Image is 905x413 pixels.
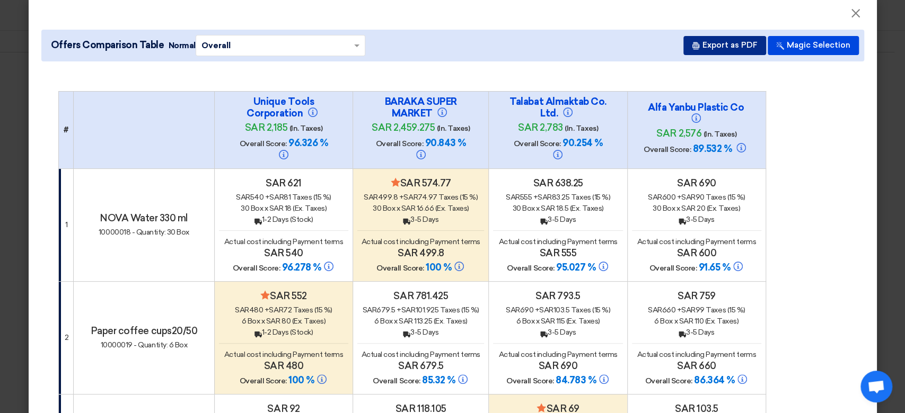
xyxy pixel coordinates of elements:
[698,262,730,273] span: 91.65 %
[374,317,379,326] span: 6
[654,317,659,326] span: 6
[649,264,697,273] span: Overall Score:
[656,128,701,139] span: sar 2,576
[78,212,210,224] h4: NOVA Water 330 ml
[703,130,736,139] span: (In. Taxes)
[357,327,484,338] div: 3-5 Days
[219,177,348,189] h4: sar 621
[224,237,343,246] span: Actual cost including Payment terms
[493,177,622,189] h4: sar 638.25
[435,204,469,213] span: (Ex. Taxes)
[632,247,761,259] h4: sar 600
[219,290,348,302] h4: sar 552
[219,327,348,338] div: 1-2 Days (Stock)
[860,371,892,402] div: Open chat
[493,327,622,338] div: 3-5 Days
[51,38,164,52] span: Offers Comparison Table
[513,139,560,148] span: Overall Score:
[250,204,268,213] span: Box x
[269,193,284,202] span: sar
[422,374,455,386] span: 85.32 %
[357,214,484,225] div: 3-5 Days
[101,340,188,349] span: 10000019 - Quantity: 6 Box
[632,304,761,316] div: 660 + 99 Taxes (15 %)
[541,317,565,326] span: sar 115
[850,5,861,26] span: ×
[681,204,705,213] span: sar 20
[373,376,420,385] span: Overall Score:
[632,360,761,372] h4: sar 660
[506,376,553,385] span: Overall Score:
[644,145,691,154] span: Overall Score:
[493,360,622,372] h4: sar 690
[637,350,756,359] span: Actual cost including Payment terms
[236,193,250,202] span: sar
[266,317,291,326] span: sar 80
[632,214,761,225] div: 3-5 Days
[376,139,423,148] span: Overall Score:
[399,317,432,326] span: sar 113.25
[357,192,484,203] div: 499.8 + 74.97 Taxes (15 %)
[506,193,520,202] span: sar
[632,327,761,338] div: 3-5 Days
[516,317,521,326] span: 6
[362,350,480,359] span: Actual cost including Payment terms
[637,237,756,246] span: Actual cost including Payment terms
[219,304,348,316] div: 480 + 72 Taxes (15 %)
[706,204,740,213] span: (Ex. Taxes)
[434,317,468,326] span: (Ex. Taxes)
[248,317,265,326] span: Box x
[538,193,552,202] span: sar
[288,137,328,149] span: 96.326 %
[522,317,539,326] span: Box x
[683,36,766,55] button: Export as PDF
[78,325,210,337] h4: Paper coffee cups20/50
[653,204,661,213] span: 30
[357,177,484,189] h4: sar 574.77
[493,192,622,203] div: 555 + 83.25 Taxes (15 %)
[219,214,348,225] div: 1-2 Days (Stock)
[644,102,750,125] h4: Alfa Yanbu Plastic Co
[372,122,435,133] span: sar 2,459.275
[244,122,287,133] span: sar 2,185
[498,350,617,359] span: Actual cost including Payment terms
[168,40,195,51] span: Normal
[436,124,470,133] span: (In. Taxes)
[401,306,416,315] span: sar
[219,247,348,259] h4: sar 540
[425,137,466,149] span: 90.843 %
[376,264,424,273] span: Overall Score:
[694,374,734,386] span: 86.364 %
[58,91,74,168] th: #
[632,177,761,189] h4: sar 690
[493,304,622,316] div: 690 + 103.5 Taxes (15 %)
[693,143,732,155] span: 89.532 %
[565,124,598,133] span: (In. Taxes)
[242,317,247,326] span: 6
[282,262,321,273] span: 96.278 %
[632,192,761,203] div: 600 + 90 Taxes (15 %)
[357,304,484,316] div: 679.5 + 101.925 Taxes (15 %)
[522,204,540,213] span: Box x
[681,193,696,202] span: sar
[362,237,480,246] span: Actual cost including Payment terms
[556,374,596,386] span: 84.783 %
[401,204,434,213] span: sar 16.66
[541,204,568,213] span: sar 18.5
[219,360,348,372] h4: sar 480
[269,204,292,213] span: sar 18
[357,360,484,372] h4: sar 679.5
[539,306,553,315] span: sar
[368,96,474,119] h4: BARAKA SUPER MARKET
[224,350,343,359] span: Actual cost including Payment terms
[648,306,662,315] span: sar
[645,376,692,385] span: Overall Score:
[382,204,400,213] span: Box x
[768,36,859,55] button: Magic Selection
[219,192,348,203] div: 540 + 81 Taxes (15 %)
[357,247,484,259] h4: sar 499.8
[518,122,563,133] span: sar 2,783
[380,317,398,326] span: Box x
[364,193,378,202] span: sar
[99,228,189,237] span: 10000018 - Quantity: 30 Box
